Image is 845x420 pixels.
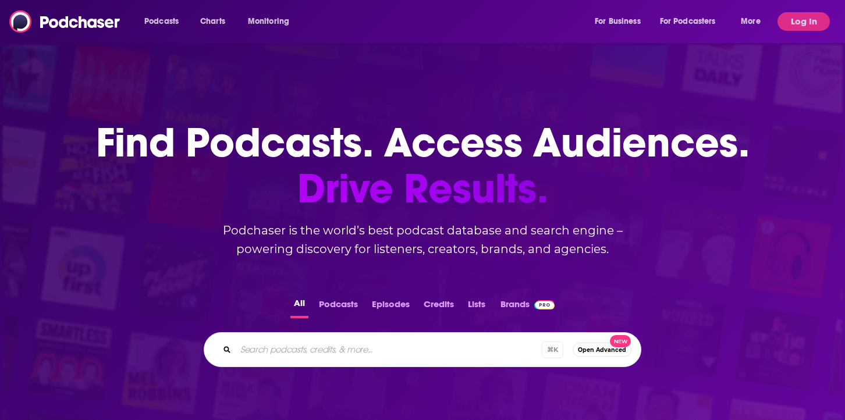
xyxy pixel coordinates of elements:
img: Podchaser - Follow, Share and Rate Podcasts [9,10,121,33]
span: Podcasts [144,13,179,30]
span: Charts [200,13,225,30]
span: More [741,13,761,30]
span: Monitoring [248,13,289,30]
button: open menu [587,12,655,31]
span: Drive Results. [96,166,750,212]
button: Open AdvancedNew [573,343,631,357]
button: Podcasts [315,296,361,318]
span: For Podcasters [660,13,716,30]
div: Search podcasts, credits, & more... [204,332,641,367]
button: open menu [240,12,304,31]
input: Search podcasts, credits, & more... [236,340,542,359]
a: BrandsPodchaser Pro [500,296,555,318]
button: open menu [733,12,775,31]
span: New [610,335,631,347]
a: Charts [193,12,232,31]
button: Credits [420,296,457,318]
button: All [290,296,308,318]
span: ⌘ K [542,341,563,358]
button: Episodes [368,296,413,318]
h1: Find Podcasts. Access Audiences. [96,120,750,212]
button: Lists [464,296,489,318]
button: open menu [136,12,194,31]
button: Log In [777,12,830,31]
span: Open Advanced [578,347,626,353]
button: open menu [652,12,733,31]
img: Podchaser Pro [534,300,555,309]
span: For Business [595,13,641,30]
h2: Podchaser is the world’s best podcast database and search engine – powering discovery for listene... [190,221,655,258]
